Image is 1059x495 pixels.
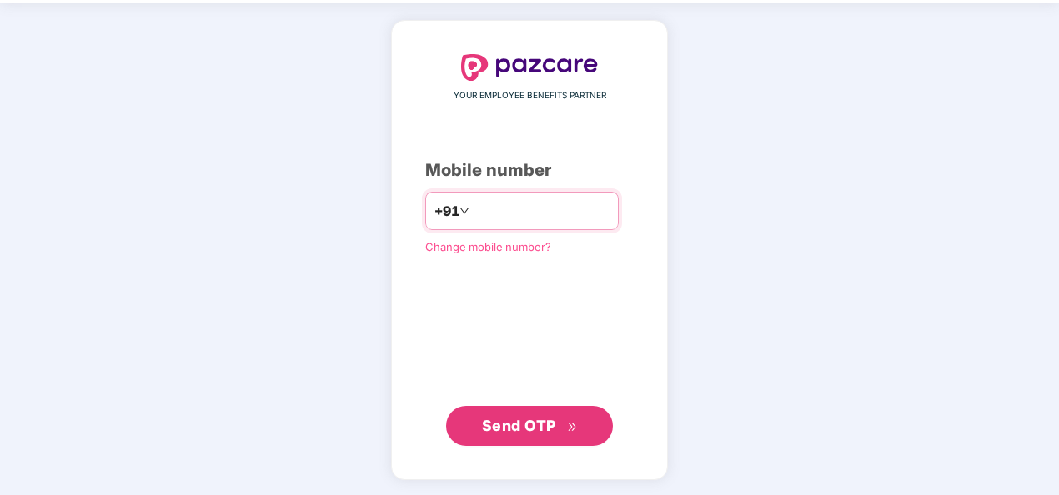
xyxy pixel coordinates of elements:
[459,206,469,216] span: down
[425,240,551,253] a: Change mobile number?
[567,422,578,432] span: double-right
[461,54,598,81] img: logo
[482,417,556,434] span: Send OTP
[425,157,634,183] div: Mobile number
[454,89,606,102] span: YOUR EMPLOYEE BENEFITS PARTNER
[434,201,459,222] span: +91
[446,406,613,446] button: Send OTPdouble-right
